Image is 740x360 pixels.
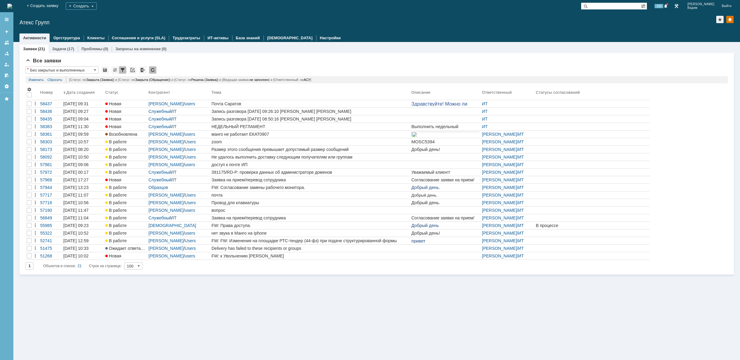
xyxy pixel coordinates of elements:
a: [PERSON_NAME] [148,246,183,251]
a: Задачи [52,47,66,51]
a: IT [173,124,176,129]
a: Запросы на изменение [115,47,161,51]
th: Ответственный [481,86,535,100]
div: Заявка на прием/перевод сотрудника [211,177,409,182]
a: 58092 [39,153,62,161]
a: [PERSON_NAME] [482,177,517,182]
a: [DATE] 11:07 [62,191,104,199]
img: Electros logo [12,6,89,29]
a: Настройки [2,82,12,91]
div: [DATE] 11:30 [63,124,89,129]
div: Не удалось выполнить доставку следующим получателям или группам [211,155,409,159]
a: Users [185,246,196,251]
a: ИТ [518,200,524,205]
div: [DATE] 10:50 [63,155,89,159]
a: В процессе [535,222,650,229]
a: [DATE] 09:04 [62,115,104,123]
div: 58383 [40,124,61,129]
div: 56849 [40,215,61,220]
a: Размер этого сообщения превышает допустимый размер сообщений [210,146,410,153]
a: Users [185,147,196,152]
a: IT [173,177,176,182]
span: В работе [105,200,127,205]
a: [DATE] 09:27 [62,108,104,115]
a: Мои согласования [2,71,12,80]
a: 52741 [39,237,62,244]
a: [PERSON_NAME] [148,101,183,106]
a: FW: к Увольнению [PERSON_NAME] [210,252,410,260]
a: FW: Согласование замены рабочего монитора. [210,184,410,191]
span: tps://[DOMAIN_NAME] [12,59,50,63]
a: 58435 [39,115,62,123]
a: [DATE] 10:02 [62,252,104,260]
div: Сортировка... [111,66,119,74]
span: В работе [105,162,127,167]
a: [PERSON_NAME] [482,208,517,213]
a: ИТ [518,193,524,197]
a: нет звука в Манго на Iphone [210,229,410,237]
a: [PERSON_NAME] [482,162,517,167]
a: Трудозатраты [173,36,200,40]
a: [DATE] 00:17 [62,169,104,176]
th: Дата создания [62,86,104,100]
a: [PERSON_NAME] [482,147,517,152]
a: Заявка на прием/перевод сотрудника [210,176,410,183]
span: Возобновлена [105,132,137,137]
div: [DATE] 10:52 [63,231,89,236]
span: Новая [105,124,121,129]
a: users [185,162,195,167]
div: 58173 [40,147,61,152]
img: logo [7,4,12,9]
div: В процессе [536,223,648,228]
a: В работе [104,153,147,161]
a: Служебный [148,117,172,121]
a: 57717 [39,191,62,199]
a: Служебный [148,109,172,114]
a: Служебный [148,177,172,182]
div: [DATE] 13:23 [63,185,89,190]
a: Мои заявки [2,60,12,69]
a: Настройки [320,36,341,40]
div: почта [211,193,409,197]
a: Служебный [148,215,172,220]
a: 57944 [39,184,62,191]
a: FW: Права доступа. [210,222,410,229]
span: [PERSON_NAME] [687,2,714,6]
a: В работе [104,199,147,206]
a: 391175/RD-P: проверка данных об администраторе доменов [210,169,410,176]
a: [DOMAIN_NAME] [31,51,70,56]
a: ИТ [518,238,524,243]
a: users [185,132,195,137]
a: [DEMOGRAPHIC_DATA] [267,36,312,40]
a: Возобновлена [104,131,147,138]
div: 55322 [40,231,61,236]
a: ИТ [518,231,524,236]
a: ИТ [518,147,524,152]
a: Новая [104,176,147,183]
div: НЕДЕЛЬНЫЙ РЕГЛАМЕНТ [211,124,409,129]
div: 58303 [40,139,61,144]
div: Контрагент [148,90,171,95]
div: [DATE] 09:06 [63,162,89,167]
div: Почта Саратов [211,101,409,106]
a: В работе [104,146,147,153]
a: users [185,231,195,236]
a: [PERSON_NAME] [482,215,517,220]
div: FW: FW: Изменения на площадке РТС-тендер (44-фз) при подаче структурированной формы заявки [211,238,409,243]
div: 58092 [40,155,61,159]
a: Почта Саратов [210,100,410,107]
a: 57190 [39,207,62,214]
th: Контрагент [147,86,210,100]
div: Создать [66,2,97,10]
span: Вадим [687,6,714,10]
a: [DATE] 08:20 [62,146,104,153]
a: [PERSON_NAME] [148,139,183,144]
a: ИТ [518,215,524,220]
a: ИТ [518,208,524,213]
a: почта [210,191,410,199]
div: Номер [40,90,53,95]
a: 57972 [39,169,62,176]
span: 555 55 22 [46,43,67,48]
a: 58383 [39,123,62,130]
